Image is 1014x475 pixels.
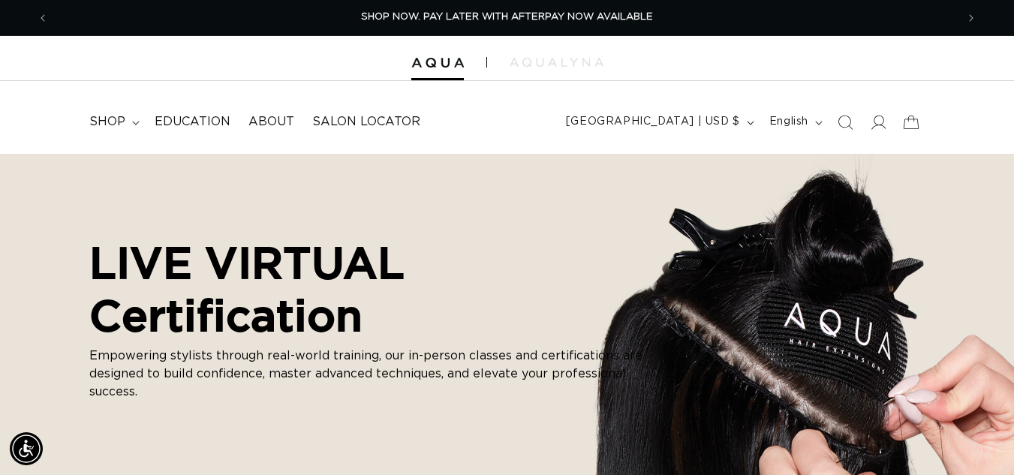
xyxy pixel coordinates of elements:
button: Next announcement [955,4,988,32]
span: English [769,114,808,130]
summary: shop [80,105,146,139]
img: aqualyna.com [510,58,603,67]
span: About [248,114,294,130]
span: Salon Locator [312,114,420,130]
a: Education [146,105,239,139]
summary: Search [829,106,862,139]
a: Salon Locator [303,105,429,139]
h2: LIVE VIRTUAL Certification [89,236,660,341]
span: shop [89,114,125,130]
button: [GEOGRAPHIC_DATA] | USD $ [557,108,760,137]
img: Aqua Hair Extensions [411,58,464,68]
button: English [760,108,829,137]
span: Education [155,114,230,130]
iframe: Chat Widget [939,403,1014,475]
button: Previous announcement [26,4,59,32]
span: [GEOGRAPHIC_DATA] | USD $ [566,114,740,130]
a: About [239,105,303,139]
span: SHOP NOW. PAY LATER WITH AFTERPAY NOW AVAILABLE [361,12,653,22]
p: Empowering stylists through real-world training, our in-person classes and certifications are des... [89,347,660,401]
div: Accessibility Menu [10,432,43,465]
